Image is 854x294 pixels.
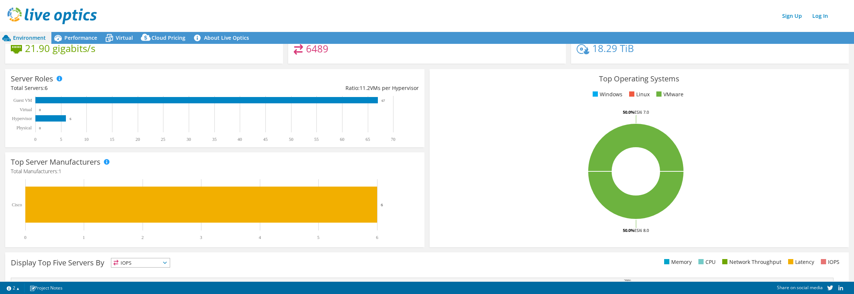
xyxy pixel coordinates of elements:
a: Sign Up [778,10,806,21]
text: 30 [187,137,191,142]
text: 5 [60,137,62,142]
a: Log In [809,10,832,21]
text: 2 [141,235,144,240]
h4: Total Manufacturers: [11,167,419,175]
h3: Server Roles [11,75,53,83]
text: 0 [34,137,36,142]
li: Memory [662,258,692,266]
text: 60 [340,137,344,142]
h4: 21.90 gigabits/s [25,44,95,52]
text: 6 [381,203,383,207]
tspan: ESXi 7.0 [634,109,649,115]
div: Total Servers: [11,84,215,92]
text: 45 [263,137,268,142]
text: 65 [366,137,370,142]
img: live_optics_svg.svg [7,7,97,24]
h3: Top Server Manufacturers [11,158,101,166]
text: 35 [212,137,217,142]
text: 40 [238,137,242,142]
text: 3 [200,235,202,240]
span: 11.2 [360,84,370,91]
text: 6 [70,117,71,121]
text: 0 [39,108,41,112]
text: Cisco [12,202,22,207]
text: 20 [136,137,140,142]
text: 55 [314,137,319,142]
a: Project Notes [24,283,68,293]
text: 28% [781,280,788,285]
h3: Top Operating Systems [435,75,843,83]
tspan: 50.0% [623,109,634,115]
span: IOPS [111,258,170,267]
span: Cloud Pricing [152,34,185,41]
text: Hypervisor [12,116,32,121]
li: CPU [697,258,716,266]
text: 0 [39,126,41,130]
text: Guest VM [13,98,32,103]
a: 2 [1,283,25,293]
span: Performance [64,34,97,41]
tspan: ESXi 8.0 [634,227,649,233]
li: Linux [627,90,650,98]
span: Environment [13,34,46,41]
h4: 6489 [306,45,328,53]
text: 67 [382,99,385,103]
text: 15 [110,137,114,142]
text: 50 [289,137,293,142]
text: 5 [317,235,319,240]
text: 1 [83,235,85,240]
tspan: 50.0% [623,227,634,233]
li: Windows [591,90,622,98]
text: 29% [624,278,631,283]
text: 0 [24,235,26,240]
text: 25 [161,137,165,142]
h4: 18.29 TiB [592,44,634,52]
span: 6 [45,84,48,91]
text: 10 [84,137,89,142]
li: Network Throughput [720,258,781,266]
text: 4 [259,235,261,240]
span: Virtual [116,34,133,41]
div: Ratio: VMs per Hypervisor [215,84,419,92]
text: Virtual [20,107,32,112]
text: 6 [376,235,378,240]
span: 1 [58,168,61,175]
li: VMware [654,90,683,98]
li: IOPS [819,258,839,266]
text: Physical [16,125,32,130]
li: Latency [786,258,814,266]
text: 70 [391,137,395,142]
span: Share on social media [777,284,823,291]
a: About Live Optics [191,32,255,44]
